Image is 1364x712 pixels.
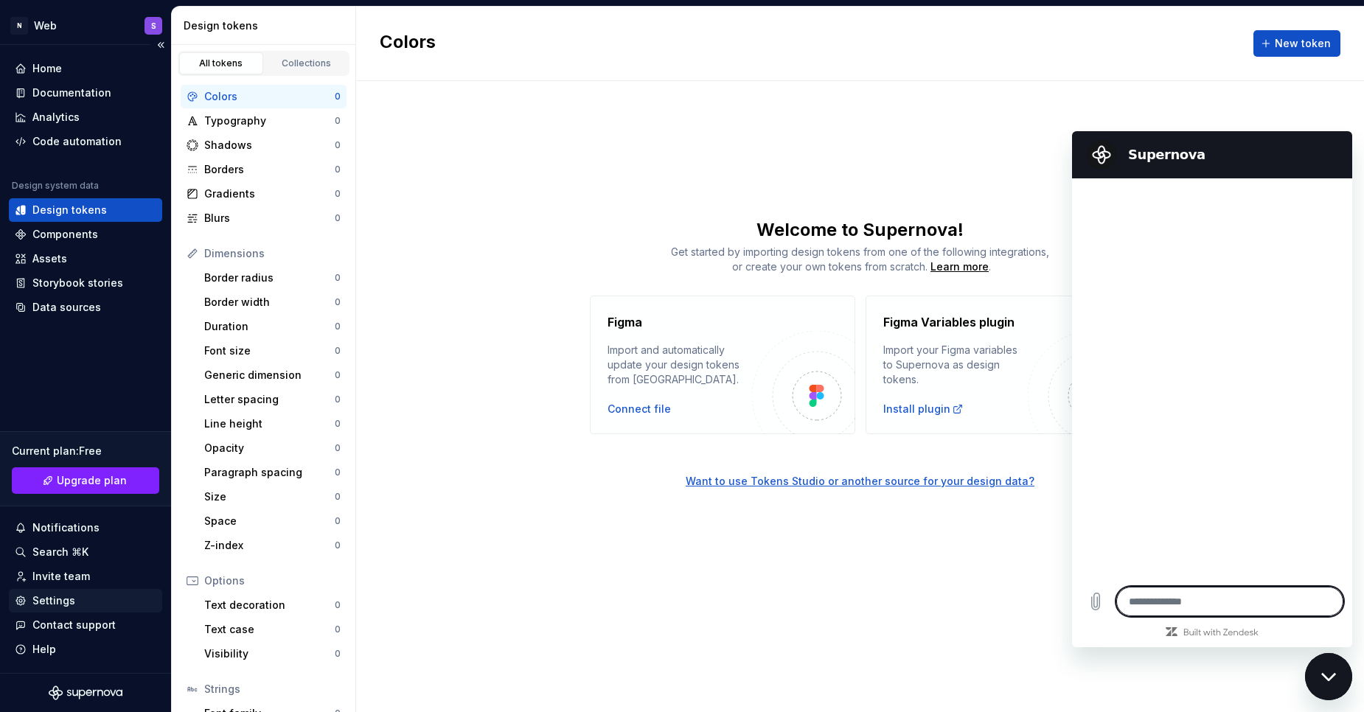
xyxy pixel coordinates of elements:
div: 0 [335,599,341,611]
a: Want to use Tokens Studio or another source for your design data? [356,434,1364,489]
div: Invite team [32,569,90,584]
div: Letter spacing [204,392,335,407]
a: Visibility0 [198,642,347,666]
div: Typography [204,114,335,128]
iframe: To enrich screen reader interactions, please activate Accessibility in Grammarly extension settings [1072,131,1352,647]
div: 0 [335,188,341,200]
a: Borders0 [181,158,347,181]
button: Contact support [9,613,162,637]
a: Size0 [198,485,347,509]
a: Upgrade plan [12,467,159,494]
div: Paragraph spacing [204,465,335,480]
div: Dimensions [204,246,341,261]
a: Typography0 [181,109,347,133]
div: Space [204,514,335,528]
a: Install plugin [883,402,964,416]
span: Get started by importing design tokens from one of the following integrations, or create your own... [671,245,1049,273]
div: 0 [335,418,341,430]
div: 0 [335,624,341,635]
svg: Supernova Logo [49,685,122,700]
div: Analytics [32,110,80,125]
div: Storybook stories [32,276,123,290]
button: Connect file [608,402,671,416]
div: 0 [335,345,341,357]
a: Generic dimension0 [198,363,347,387]
div: Border width [204,295,335,310]
div: 0 [335,296,341,308]
a: Border width0 [198,290,347,314]
div: Design tokens [32,203,107,217]
div: Components [32,227,98,242]
a: Documentation [9,81,162,105]
div: 0 [335,491,341,503]
div: Generic dimension [204,368,335,383]
a: Opacity0 [198,436,347,460]
div: Import your Figma variables to Supernova as design tokens. [883,343,1028,387]
div: N [10,17,28,35]
h2: Colors [380,30,436,57]
div: 0 [335,272,341,284]
h4: Figma [608,313,642,331]
span: New token [1275,36,1331,51]
div: Design system data [12,180,99,192]
div: Documentation [32,85,111,100]
a: Analytics [9,105,162,129]
a: Text case0 [198,618,347,641]
div: Colors [204,89,335,104]
div: 0 [335,321,341,332]
div: Home [32,61,62,76]
a: Text decoration0 [198,593,347,617]
div: 0 [335,394,341,405]
a: Blurs0 [181,206,347,230]
div: Help [32,642,56,657]
button: Collapse sidebar [150,35,171,55]
div: Options [204,573,341,588]
a: Colors0 [181,85,347,108]
div: 0 [335,369,341,381]
div: Text case [204,622,335,637]
button: Want to use Tokens Studio or another source for your design data? [686,474,1034,489]
div: 0 [335,212,341,224]
div: Welcome to Supernova! [356,218,1364,242]
div: Shadows [204,138,335,153]
div: Blurs [204,211,335,226]
div: All tokens [184,57,258,69]
div: 0 [335,115,341,127]
div: Line height [204,416,335,431]
div: Contact support [32,618,116,632]
div: 0 [335,540,341,551]
a: Invite team [9,565,162,588]
div: Opacity [204,441,335,456]
div: Font size [204,343,335,358]
div: 0 [335,467,341,478]
a: Letter spacing0 [198,388,347,411]
button: NWebS [3,10,168,41]
div: 0 [335,139,341,151]
button: New token [1253,30,1340,57]
div: 0 [335,515,341,527]
a: Home [9,57,162,80]
a: Gradients0 [181,182,347,206]
a: Learn more [930,259,989,274]
a: Settings [9,589,162,612]
div: Design tokens [184,18,349,33]
div: Gradients [204,186,335,201]
div: Strings [204,682,341,697]
div: Text decoration [204,598,335,612]
a: Shadows0 [181,133,347,157]
div: Search ⌘K [32,545,88,559]
div: Borders [204,162,335,177]
span: Upgrade plan [57,473,127,488]
button: Notifications [9,516,162,540]
a: Assets [9,247,162,271]
a: Duration0 [198,315,347,338]
div: Border radius [204,271,335,285]
a: Z-index0 [198,534,347,557]
div: Import and automatically update your design tokens from [GEOGRAPHIC_DATA]. [608,343,752,387]
a: Border radius0 [198,266,347,290]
